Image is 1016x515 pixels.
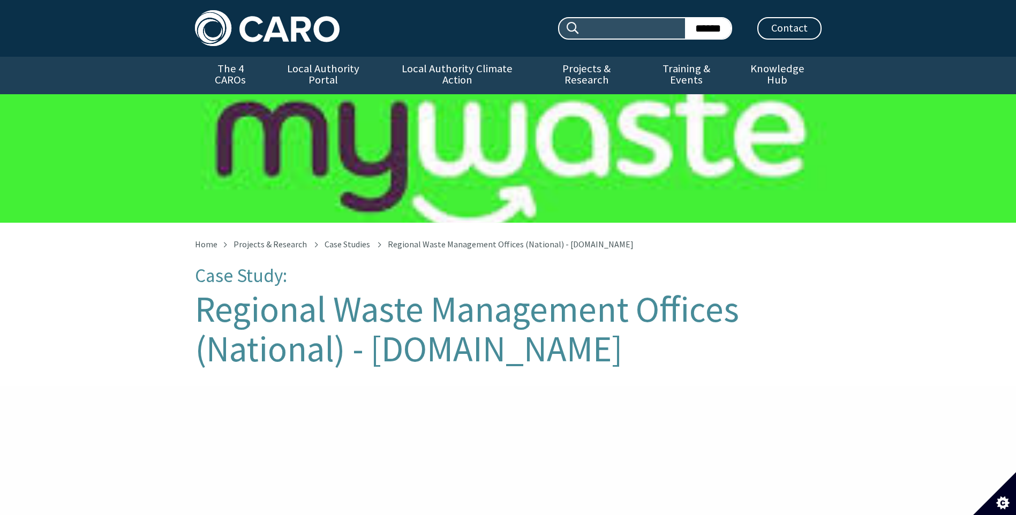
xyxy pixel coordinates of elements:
h1: Regional Waste Management Offices (National) - [DOMAIN_NAME] [195,290,822,369]
p: Case Study: [195,266,822,286]
img: Caro logo [195,10,340,46]
a: Training & Events [639,57,733,94]
a: The 4 CAROs [195,57,266,94]
a: Local Authority Climate Action [381,57,533,94]
a: Contact [757,17,822,40]
button: Set cookie preferences [973,472,1016,515]
a: Case Studies [325,239,370,249]
a: Knowledge Hub [733,57,821,94]
a: Projects & Research [533,57,639,94]
span: Regional Waste Management Offices (National) - [DOMAIN_NAME] [388,239,634,249]
a: Projects & Research [234,239,307,249]
a: Local Authority Portal [266,57,381,94]
a: Home [195,239,217,249]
